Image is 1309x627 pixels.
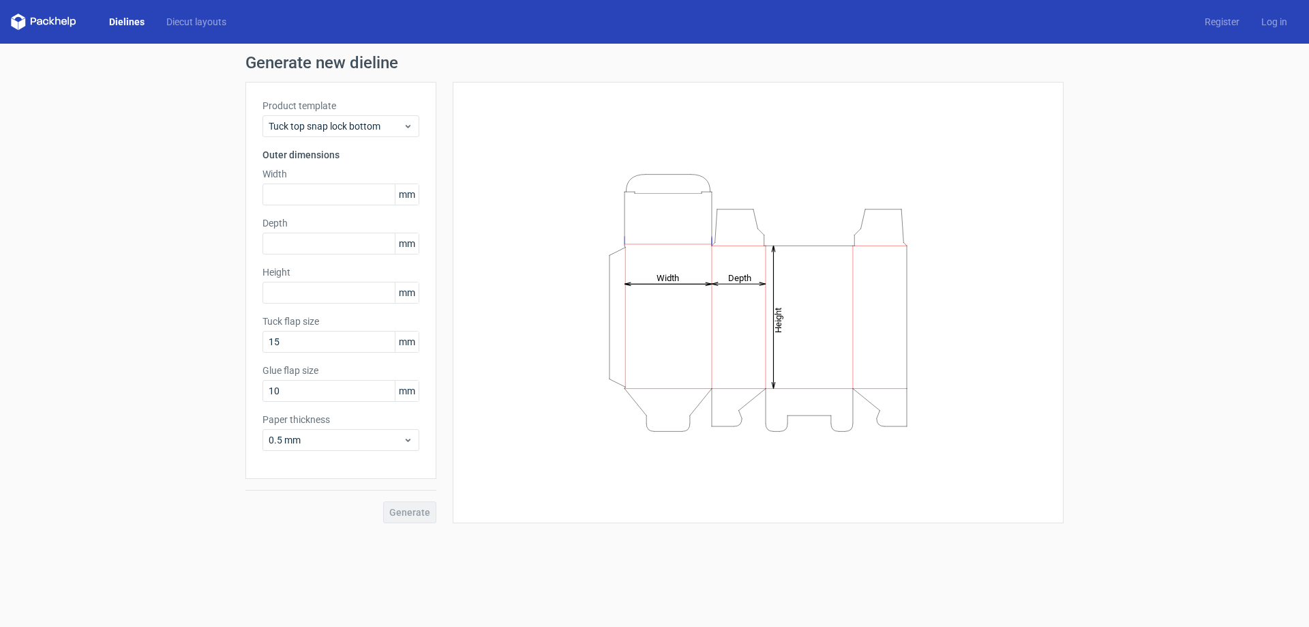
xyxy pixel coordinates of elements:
label: Product template [262,99,419,113]
label: Glue flap size [262,364,419,377]
span: Tuck top snap lock bottom [269,119,403,133]
span: mm [395,233,419,254]
tspan: Depth [728,272,751,282]
tspan: Height [773,307,783,332]
a: Register [1194,15,1250,29]
label: Height [262,265,419,279]
label: Tuck flap size [262,315,419,328]
label: Depth [262,216,419,230]
h3: Outer dimensions [262,148,419,162]
tspan: Width [657,272,679,282]
label: Paper thickness [262,413,419,426]
label: Width [262,167,419,181]
span: mm [395,184,419,205]
span: 0.5 mm [269,433,403,447]
span: mm [395,332,419,352]
span: mm [395,381,419,401]
a: Log in [1250,15,1298,29]
h1: Generate new dieline [245,55,1064,71]
a: Dielines [98,15,155,29]
a: Diecut layouts [155,15,237,29]
span: mm [395,282,419,303]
